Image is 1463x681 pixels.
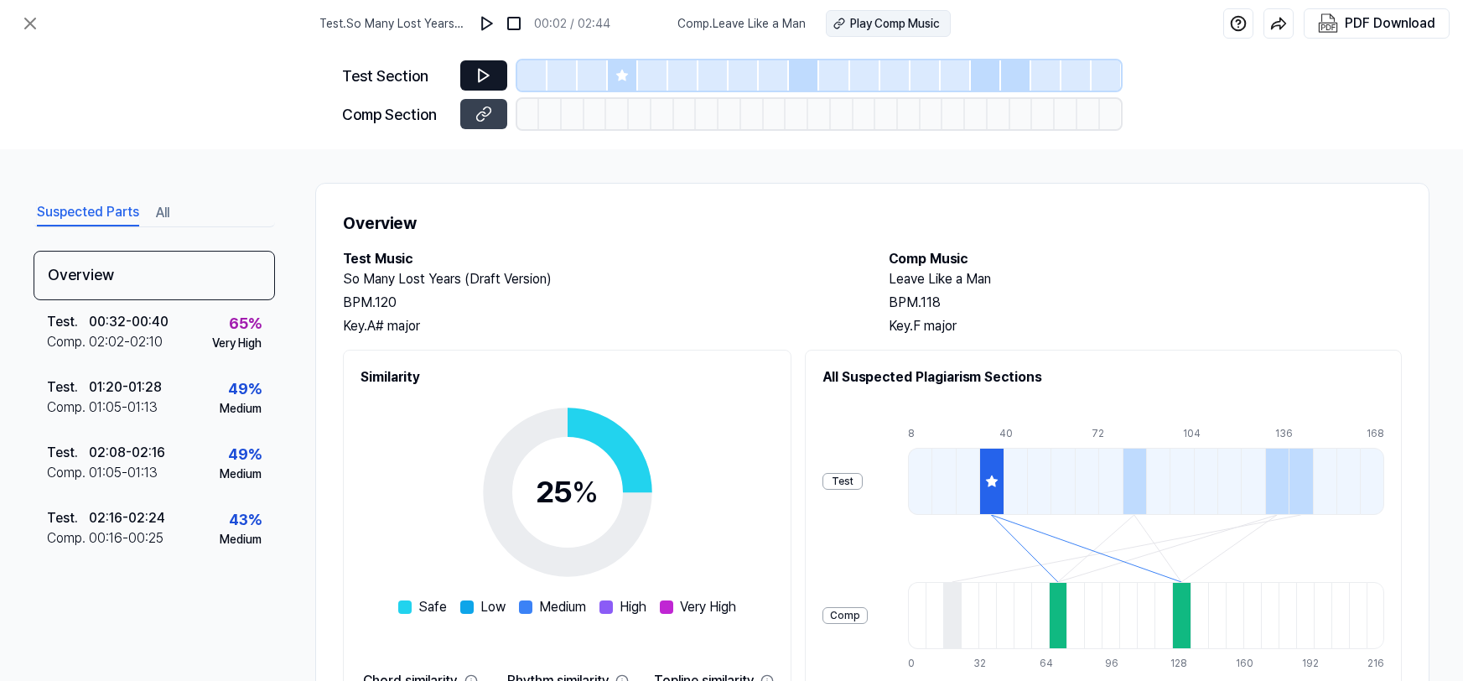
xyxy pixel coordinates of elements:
div: 49 % [228,377,262,400]
div: 02:02 - 02:10 [89,332,163,352]
div: Comp . [47,528,89,548]
div: Comp . [47,463,89,483]
div: 8 [908,426,931,441]
h2: Test Music [343,249,856,269]
div: Very High [212,335,262,352]
span: Low [480,597,506,617]
img: PDF Download [1318,13,1338,34]
div: 160 [1236,656,1253,671]
div: 0 [908,656,926,671]
span: Medium [539,597,586,617]
div: Key. A# major [343,316,856,336]
div: 43 % [229,508,262,531]
div: 00:16 - 00:25 [89,528,163,548]
h1: Overview [343,211,1402,236]
div: Play Comp Music [850,15,940,33]
div: 01:20 - 01:28 [89,377,162,398]
div: Comp [822,607,868,624]
div: 01:05 - 01:13 [89,463,158,483]
div: 00:02 / 02:44 [534,15,610,33]
div: 216 [1367,656,1384,671]
div: BPM. 120 [343,293,856,313]
img: help [1230,15,1247,32]
div: PDF Download [1345,13,1435,34]
div: 136 [1275,426,1299,441]
div: 72 [1092,426,1115,441]
div: 02:08 - 02:16 [89,443,165,463]
span: Comp . Leave Like a Man [677,15,806,33]
div: Key. F major [890,316,1403,336]
div: Test Section [343,65,450,87]
div: 00:32 - 00:40 [89,312,169,332]
div: 02:16 - 02:24 [89,508,165,528]
div: Comp Section [343,103,450,126]
div: Test . [47,508,89,528]
span: % [572,474,599,510]
div: Medium [220,531,262,548]
div: Comp . [47,398,89,418]
span: Test . So Many Lost Years (Draft Version) [319,15,467,33]
h2: Comp Music [890,249,1403,269]
div: 192 [1302,656,1320,671]
div: 49 % [228,443,262,465]
h2: Similarity [361,367,774,387]
div: 40 [999,426,1023,441]
div: Test . [47,443,89,463]
div: Medium [220,400,262,418]
div: 128 [1170,656,1188,671]
div: 25 [536,470,599,515]
img: play [479,15,495,32]
button: PDF Download [1315,9,1439,38]
div: 64 [1040,656,1057,671]
div: 01:05 - 01:13 [89,398,158,418]
div: BPM. 118 [890,293,1403,313]
span: Safe [418,597,447,617]
button: All [156,200,169,226]
div: 96 [1105,656,1123,671]
button: Play Comp Music [826,10,951,37]
div: Overview [34,251,275,300]
div: Test . [47,312,89,332]
div: 104 [1183,426,1206,441]
div: Comp . [47,332,89,352]
div: Medium [220,465,262,483]
h2: All Suspected Plagiarism Sections [822,367,1384,387]
h2: Leave Like a Man [890,269,1403,289]
div: Test . [47,377,89,398]
img: share [1270,15,1287,32]
span: Very High [680,597,736,617]
span: High [620,597,646,617]
div: 32 [973,656,991,671]
button: Suspected Parts [37,200,139,226]
div: 65 % [229,312,262,335]
h2: So Many Lost Years (Draft Version) [343,269,856,289]
div: Test [822,473,863,490]
div: 168 [1367,426,1384,441]
img: stop [506,15,522,32]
